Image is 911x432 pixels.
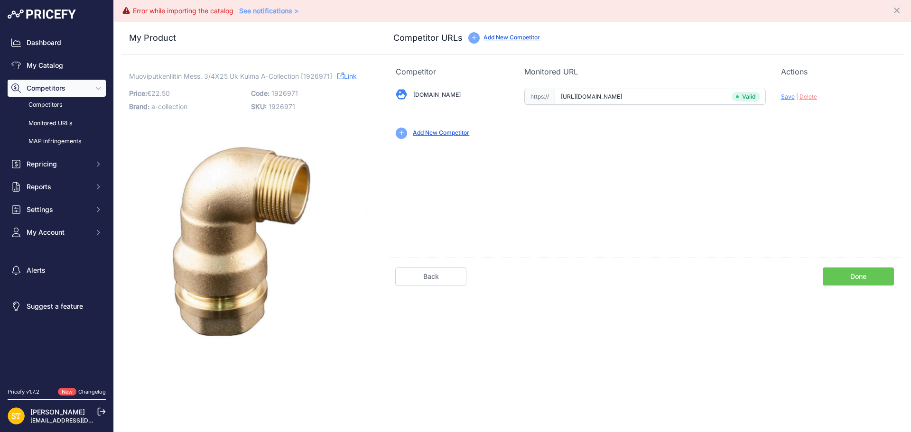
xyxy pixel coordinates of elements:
span: Settings [27,205,89,214]
div: Pricefy v1.7.2 [8,388,39,396]
a: Add New Competitor [413,129,469,136]
span: My Account [27,228,89,237]
a: Link [337,70,357,82]
span: 22.50 [151,89,170,97]
p: Competitor [396,66,509,77]
span: Competitors [27,83,89,93]
span: New [58,388,76,396]
a: MAP infringements [8,133,106,150]
input: taloosi.fi/product [555,89,766,105]
p: € [129,87,245,100]
span: Delete [799,93,817,100]
span: Brand: [129,102,149,110]
button: Repricing [8,156,106,173]
nav: Sidebar [8,34,106,377]
a: Dashboard [8,34,106,51]
button: My Account [8,224,106,241]
span: a-collection [151,102,187,110]
div: Error while importing the catalog [133,6,233,16]
a: Monitored URLs [8,115,106,132]
a: Add New Competitor [483,34,540,41]
span: 1926971 [269,102,295,110]
button: Close [892,4,903,15]
p: Actions [781,66,894,77]
h3: My Product [129,31,367,45]
a: Alerts [8,262,106,279]
span: 1926971 [271,89,298,97]
button: Reports [8,178,106,195]
span: Repricing [27,159,89,169]
a: [DOMAIN_NAME] [413,91,461,98]
img: Pricefy Logo [8,9,76,19]
span: Code: [251,89,270,97]
button: Competitors [8,80,106,97]
span: | [796,93,798,100]
a: See notifications > [239,7,298,15]
a: My Catalog [8,57,106,74]
span: SKU: [251,102,267,110]
button: Settings [8,201,106,218]
span: Price: [129,89,147,97]
a: [EMAIL_ADDRESS][DOMAIN_NAME] [30,417,130,424]
a: Changelog [78,388,106,395]
a: Back [395,267,466,285]
span: Save [781,93,795,100]
a: [PERSON_NAME] [30,408,85,416]
span: Muoviputkenliitin Mess. 3/4X25 Uk Kulma A-Collection [1926971] [129,70,332,82]
p: Monitored URL [524,66,766,77]
span: Reports [27,182,89,192]
a: Done [823,267,894,285]
h3: Competitor URLs [393,31,463,45]
a: Suggest a feature [8,298,106,315]
a: Competitors [8,97,106,113]
span: https:// [524,89,555,105]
